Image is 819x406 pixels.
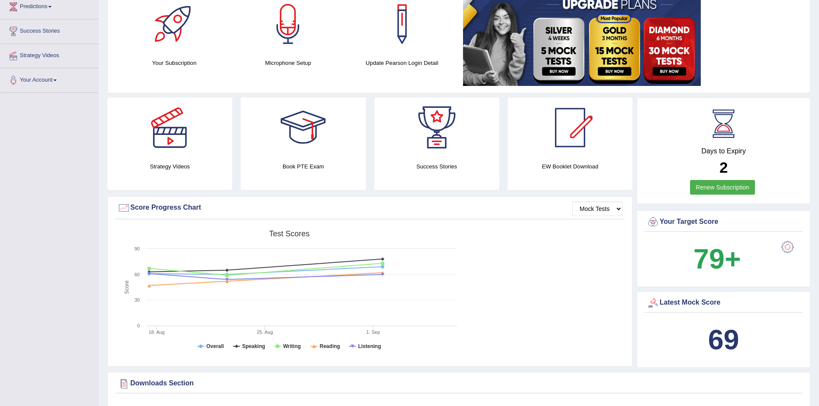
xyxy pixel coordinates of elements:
h4: Your Subscription [122,58,227,67]
tspan: Score [124,281,130,294]
h4: Book PTE Exam [241,162,365,171]
tspan: Reading [320,343,340,349]
b: 79+ [693,243,741,275]
tspan: 18. Aug [149,330,165,335]
tspan: Writing [283,343,301,349]
h4: EW Booklet Download [508,162,632,171]
text: 30 [135,297,140,302]
tspan: 1. Sep [366,330,380,335]
h4: Success Stories [374,162,499,171]
tspan: Listening [358,343,381,349]
b: 2 [719,159,727,176]
h4: Update Pearson Login Detail [350,58,455,67]
a: Your Account [0,68,98,90]
tspan: Speaking [242,343,265,349]
text: 60 [135,272,140,277]
a: Renew Subscription [690,180,755,195]
a: Success Stories [0,19,98,41]
div: Your Target Score [647,216,801,229]
a: Strategy Videos [0,44,98,65]
div: Score Progress Chart [117,201,623,214]
div: Downloads Section [117,377,801,390]
h4: Days to Expiry [647,147,801,155]
tspan: Test scores [269,229,310,238]
text: 90 [135,246,140,251]
h4: Microphone Setup [236,58,341,67]
tspan: Overall [206,343,224,349]
tspan: 25. Aug [257,330,273,335]
h4: Strategy Videos [107,162,232,171]
b: 69 [708,324,739,355]
text: 0 [137,323,140,328]
div: Latest Mock Score [647,296,801,309]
